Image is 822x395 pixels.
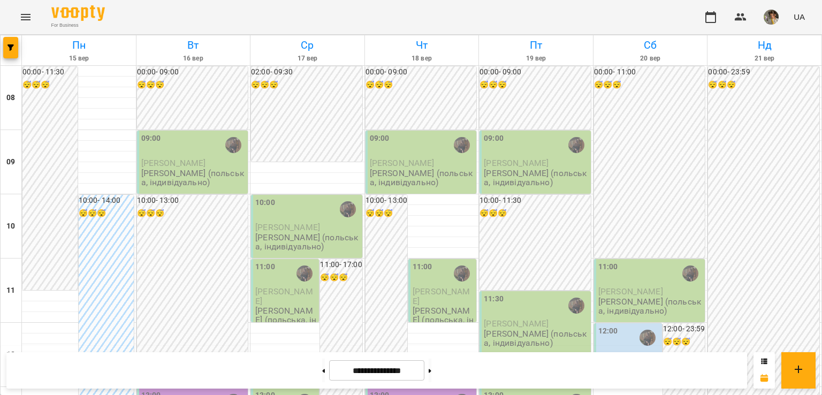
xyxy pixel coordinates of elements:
img: Доскоч Софія Володимирівна (п) [568,298,584,314]
h6: Чт [367,37,477,54]
h6: 😴😴😴 [79,208,134,219]
h6: 19 вер [481,54,591,64]
span: [PERSON_NAME] [484,158,549,168]
label: 11:00 [255,261,275,273]
h6: 😴😴😴 [594,79,705,91]
h6: 11 [6,285,15,297]
img: Доскоч Софія Володимирівна (п) [682,265,698,282]
h6: Сб [595,37,706,54]
h6: 10:00 - 14:00 [79,195,134,207]
span: [PERSON_NAME] [484,318,549,329]
img: Доскоч Софія Володимирівна (п) [340,201,356,217]
label: 12:00 [598,325,618,337]
h6: 😴😴😴 [708,79,819,91]
p: [PERSON_NAME] (польська, індивідуально) [255,306,317,334]
p: [PERSON_NAME] (польська, індивідуально) [413,306,474,334]
h6: 12:00 - 23:59 [663,323,705,335]
span: [PERSON_NAME] [255,286,313,306]
h6: 15 вер [24,54,134,64]
h6: 😴😴😴 [479,208,591,219]
h6: 10:00 - 13:00 [366,195,407,207]
h6: 😴😴😴 [320,272,362,284]
h6: 😴😴😴 [137,208,248,219]
img: Доскоч Софія Володимирівна (п) [568,137,584,153]
button: Menu [13,4,39,30]
img: Доскоч Софія Володимирівна (п) [640,330,656,346]
h6: 00:00 - 09:00 [137,66,248,78]
h6: 😴😴😴 [366,208,407,219]
h6: 08 [6,92,15,104]
label: 11:00 [413,261,432,273]
label: 11:30 [484,293,504,305]
h6: 😴😴😴 [22,79,78,91]
h6: 00:00 - 09:00 [479,66,591,78]
h6: 10:00 - 11:30 [479,195,591,207]
img: Доскоч Софія Володимирівна (п) [454,137,470,153]
span: [PERSON_NAME] [141,158,206,168]
img: 084cbd57bb1921baabc4626302ca7563.jfif [764,10,779,25]
h6: 02:00 - 09:30 [251,66,362,78]
h6: 10 [6,221,15,232]
img: Voopty Logo [51,5,105,21]
label: 10:00 [255,197,275,209]
h6: 😴😴😴 [251,79,362,91]
h6: 17 вер [252,54,363,64]
h6: 😴😴😴 [366,79,477,91]
img: Доскоч Софія Володимирівна (п) [454,265,470,282]
button: UA [789,7,809,27]
span: UA [794,11,805,22]
h6: 21 вер [709,54,820,64]
h6: 00:00 - 09:00 [366,66,477,78]
span: [PERSON_NAME] [255,222,320,232]
h6: 18 вер [367,54,477,64]
h6: Ср [252,37,363,54]
span: [PERSON_NAME] [413,286,470,306]
span: [PERSON_NAME] [598,286,663,297]
h6: Нд [709,37,820,54]
p: [PERSON_NAME] (польська, індивідуально) [255,233,360,252]
h6: 00:00 - 23:59 [708,66,819,78]
p: [PERSON_NAME] (польська, індивідуально) [484,169,589,187]
h6: 😴😴😴 [479,79,591,91]
label: 11:00 [598,261,618,273]
label: 09:00 [141,133,161,145]
h6: Пт [481,37,591,54]
p: [PERSON_NAME] (польська, індивідуально) [598,297,703,316]
h6: 20 вер [595,54,706,64]
p: [PERSON_NAME] (польська, індивідуально) [484,329,589,348]
p: [PERSON_NAME] (польська, індивідуально) [370,169,475,187]
p: [PERSON_NAME] (польська, індивідуально) [141,169,246,187]
h6: Пн [24,37,134,54]
img: Доскоч Софія Володимирівна (п) [225,137,241,153]
label: 09:00 [484,133,504,145]
label: 09:00 [370,133,390,145]
span: [PERSON_NAME] [370,158,435,168]
h6: Вт [138,37,249,54]
h6: 00:00 - 11:30 [22,66,78,78]
h6: 😴😴😴 [137,79,248,91]
span: For Business [51,22,105,29]
img: Доскоч Софія Володимирівна (п) [296,265,313,282]
h6: 11:00 - 17:00 [320,259,362,271]
h6: 09 [6,156,15,168]
h6: 16 вер [138,54,249,64]
h6: 😴😴😴 [663,336,705,348]
h6: 00:00 - 11:00 [594,66,705,78]
h6: 10:00 - 13:00 [137,195,248,207]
